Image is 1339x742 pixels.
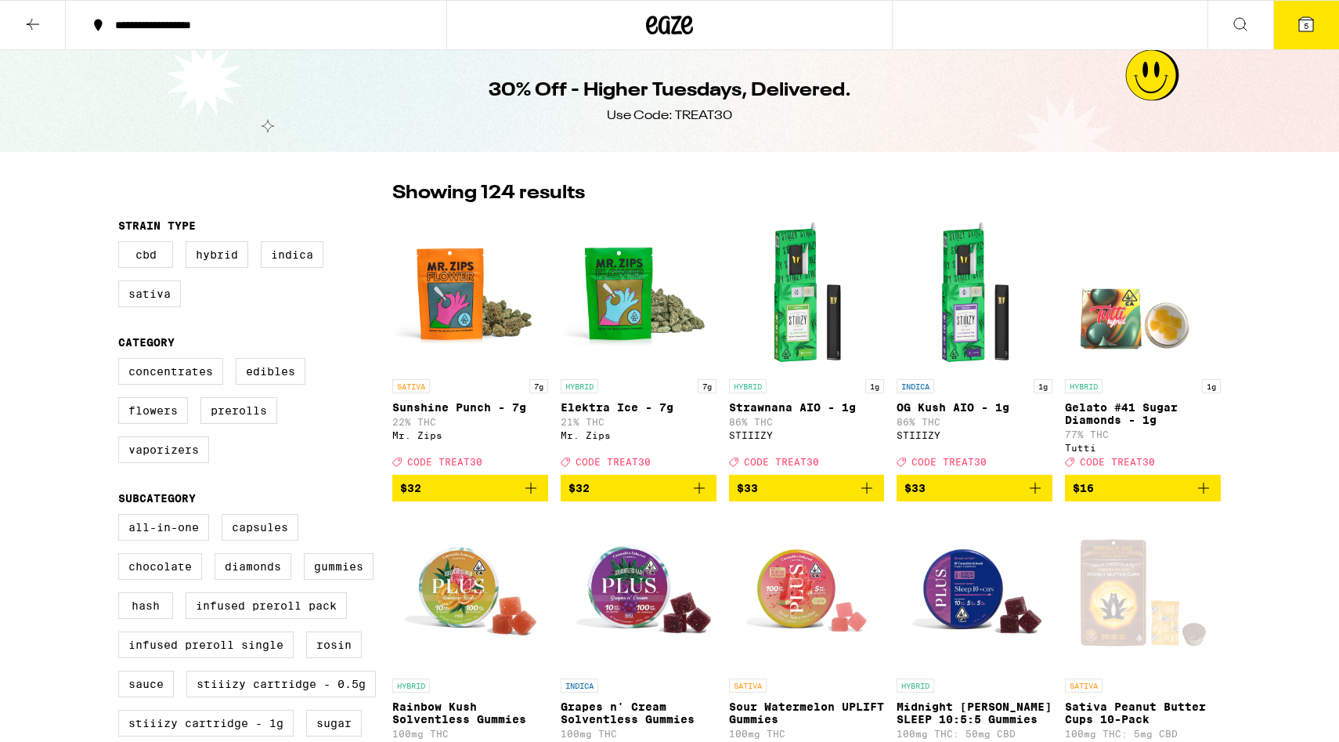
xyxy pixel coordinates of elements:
label: Chocolate [118,553,202,580]
p: 1g [865,379,884,393]
span: CODE TREAT30 [1080,457,1155,467]
img: Mr. Zips - Elektra Ice - 7g [561,215,716,371]
img: PLUS - Sour Watermelon UPLIFT Gummies [729,514,885,671]
span: CODE TREAT30 [407,457,482,467]
div: Tutti [1065,443,1221,453]
h1: 30% Off - Higher Tuesdays, Delivered. [489,78,851,104]
span: 5 [1304,21,1308,31]
p: HYBRID [561,379,598,393]
legend: Category [118,336,175,349]
label: Sugar [306,710,362,737]
p: SATIVA [392,379,430,393]
p: HYBRID [1065,379,1103,393]
p: Sour Watermelon UPLIFT Gummies [729,700,885,726]
p: HYBRID [729,379,767,393]
p: Sunshine Punch - 7g [392,401,548,414]
label: Diamonds [215,553,291,580]
label: Vaporizers [118,436,209,463]
img: PLUS - Rainbow Kush Solventless Gummies [392,514,548,671]
img: Mr. Zips - Sunshine Punch - 7g [392,215,548,371]
span: $32 [568,482,590,494]
div: Mr. Zips [561,430,716,440]
p: 86% THC [729,417,885,427]
a: Open page for Elektra Ice - 7g from Mr. Zips [561,215,716,475]
p: 100mg THC [729,729,885,739]
a: Open page for Strawnana AIO - 1g from STIIIZY [729,215,885,475]
label: Rosin [306,632,362,658]
label: Indica [261,241,323,268]
p: 77% THC [1065,429,1221,440]
img: PLUS - Grapes n' Cream Solventless Gummies [561,514,716,671]
button: Add to bag [729,475,885,501]
a: Open page for Gelato #41 Sugar Diamonds - 1g from Tutti [1065,215,1221,475]
p: Midnight [PERSON_NAME] SLEEP 10:5:5 Gummies [897,700,1052,726]
p: Grapes n' Cream Solventless Gummies [561,700,716,726]
p: INDICA [561,679,598,693]
span: CODE TREAT30 [744,457,819,467]
p: Rainbow Kush Solventless Gummies [392,700,548,726]
label: Infused Preroll Single [118,632,294,658]
p: 100mg THC: 5mg CBD [1065,729,1221,739]
img: PLUS - Midnight Berry SLEEP 10:5:5 Gummies [897,514,1052,671]
div: STIIIZY [729,430,885,440]
legend: Subcategory [118,492,196,505]
label: CBD [118,241,173,268]
p: Sativa Peanut Butter Cups 10-Pack [1065,700,1221,726]
p: 7g [529,379,548,393]
p: INDICA [897,379,934,393]
p: OG Kush AIO - 1g [897,401,1052,414]
p: 22% THC [392,417,548,427]
button: Add to bag [897,475,1052,501]
label: Infused Preroll Pack [186,592,347,619]
img: Tutti - Gelato #41 Sugar Diamonds - 1g [1065,215,1221,371]
a: Open page for Sunshine Punch - 7g from Mr. Zips [392,215,548,475]
label: Prerolls [200,397,277,424]
label: Sativa [118,281,181,307]
label: Edibles [236,358,305,385]
span: $33 [737,482,758,494]
label: STIIIZY Cartridge - 0.5g [186,671,376,697]
span: $32 [400,482,421,494]
p: 86% THC [897,417,1052,427]
legend: Strain Type [118,219,196,232]
div: STIIIZY [897,430,1052,440]
label: All-In-One [118,514,209,541]
p: 7g [698,379,716,393]
span: $16 [1073,482,1094,494]
label: Concentrates [118,358,223,385]
label: Gummies [304,553,374,580]
div: Mr. Zips [392,430,548,440]
label: Flowers [118,397,188,424]
label: Hash [118,592,173,619]
p: 100mg THC [561,729,716,739]
p: SATIVA [1065,679,1103,693]
label: Sauce [118,671,174,697]
p: 100mg THC [392,729,548,739]
p: Showing 124 results [392,180,585,207]
p: 1g [1202,379,1221,393]
p: Gelato #41 Sugar Diamonds - 1g [1065,401,1221,426]
a: Open page for OG Kush AIO - 1g from STIIIZY [897,215,1052,475]
p: 1g [1034,379,1052,393]
img: STIIIZY - Strawnana AIO - 1g [729,215,885,371]
p: HYBRID [392,679,430,693]
label: Capsules [222,514,298,541]
button: Add to bag [1065,475,1221,501]
span: CODE TREAT30 [911,457,987,467]
p: SATIVA [729,679,767,693]
p: 100mg THC: 50mg CBD [897,729,1052,739]
p: 21% THC [561,417,716,427]
span: CODE TREAT30 [576,457,651,467]
button: 5 [1273,1,1339,49]
img: STIIIZY - OG Kush AIO - 1g [897,215,1052,371]
button: Add to bag [392,475,548,501]
label: Hybrid [186,241,248,268]
span: $33 [904,482,926,494]
p: Elektra Ice - 7g [561,401,716,414]
p: Strawnana AIO - 1g [729,401,885,414]
iframe: Opens a widget where you can find more information [1238,695,1323,734]
div: Use Code: TREAT30 [607,107,732,125]
button: Add to bag [561,475,716,501]
label: STIIIZY Cartridge - 1g [118,710,294,737]
p: HYBRID [897,679,934,693]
